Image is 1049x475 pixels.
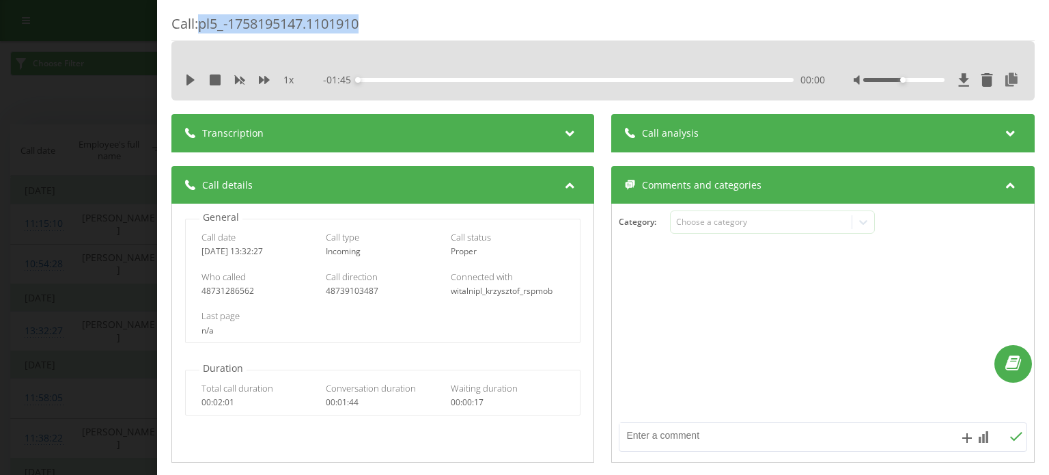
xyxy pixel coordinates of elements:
[619,217,671,227] h4: Category :
[171,14,1035,41] div: Call : pl5_-1758195147.1101910
[451,245,477,257] span: Proper
[326,398,440,407] div: 00:01:44
[676,217,847,228] div: Choose a category
[451,271,513,283] span: Connected with
[326,286,440,296] div: 48739103487
[451,231,491,243] span: Call status
[199,211,242,224] p: General
[326,271,378,283] span: Call direction
[201,382,273,394] span: Total call duration
[201,398,316,407] div: 00:02:01
[643,126,699,140] span: Call analysis
[326,382,417,394] span: Conversation duration
[451,382,518,394] span: Waiting duration
[643,178,762,192] span: Comments and categories
[202,178,253,192] span: Call details
[900,77,906,83] div: Accessibility label
[451,286,565,296] div: witalnipl_krzysztof_rspmob
[800,73,825,87] span: 00:00
[201,286,316,296] div: 48731286562
[199,362,247,375] p: Duration
[283,73,294,87] span: 1 x
[201,231,236,243] span: Call date
[201,271,246,283] span: Who called
[326,231,360,243] span: Call type
[324,73,359,87] span: - 01:45
[326,245,361,257] span: Incoming
[201,326,564,336] div: n/a
[201,247,316,256] div: [DATE] 13:32:27
[356,77,361,83] div: Accessibility label
[201,310,240,322] span: Last page
[202,126,264,140] span: Transcription
[451,398,565,407] div: 00:00:17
